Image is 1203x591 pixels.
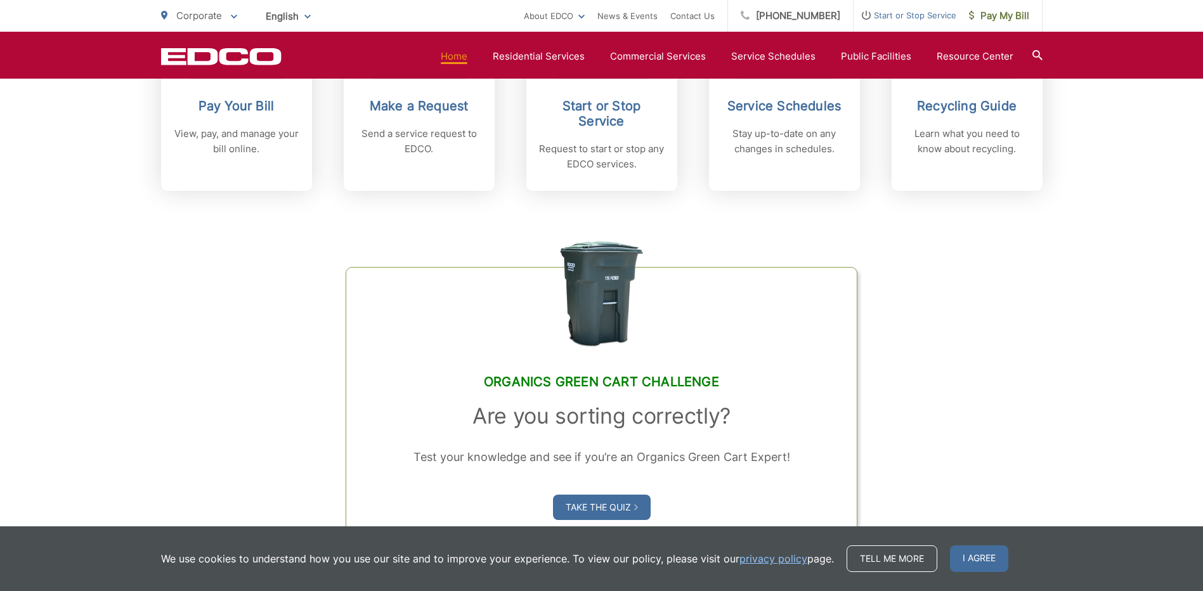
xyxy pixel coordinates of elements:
a: News & Events [597,8,658,23]
h3: Are you sorting correctly? [378,403,824,429]
a: Resource Center [937,49,1013,64]
span: Corporate [176,10,222,22]
p: Request to start or stop any EDCO services. [539,141,665,172]
a: privacy policy [739,551,807,566]
h2: Pay Your Bill [174,98,299,114]
h2: Recycling Guide [904,98,1030,114]
a: Take the Quiz [553,495,651,520]
a: About EDCO [524,8,585,23]
p: Send a service request to EDCO. [356,126,482,157]
p: We use cookies to understand how you use our site and to improve your experience. To view our pol... [161,551,834,566]
p: Learn what you need to know about recycling. [904,126,1030,157]
p: Test your knowledge and see if you’re an Organics Green Cart Expert! [378,448,824,467]
span: I agree [950,545,1008,572]
p: View, pay, and manage your bill online. [174,126,299,157]
a: Commercial Services [610,49,706,64]
a: Service Schedules [731,49,816,64]
span: Pay My Bill [969,8,1029,23]
h2: Service Schedules [722,98,847,114]
a: Residential Services [493,49,585,64]
span: English [256,5,320,27]
p: Stay up-to-date on any changes in schedules. [722,126,847,157]
a: Contact Us [670,8,715,23]
a: Public Facilities [841,49,911,64]
a: EDCD logo. Return to the homepage. [161,48,282,65]
h2: Make a Request [356,98,482,114]
a: Tell me more [847,545,937,572]
h2: Start or Stop Service [539,98,665,129]
h2: Organics Green Cart Challenge [378,374,824,389]
a: Home [441,49,467,64]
